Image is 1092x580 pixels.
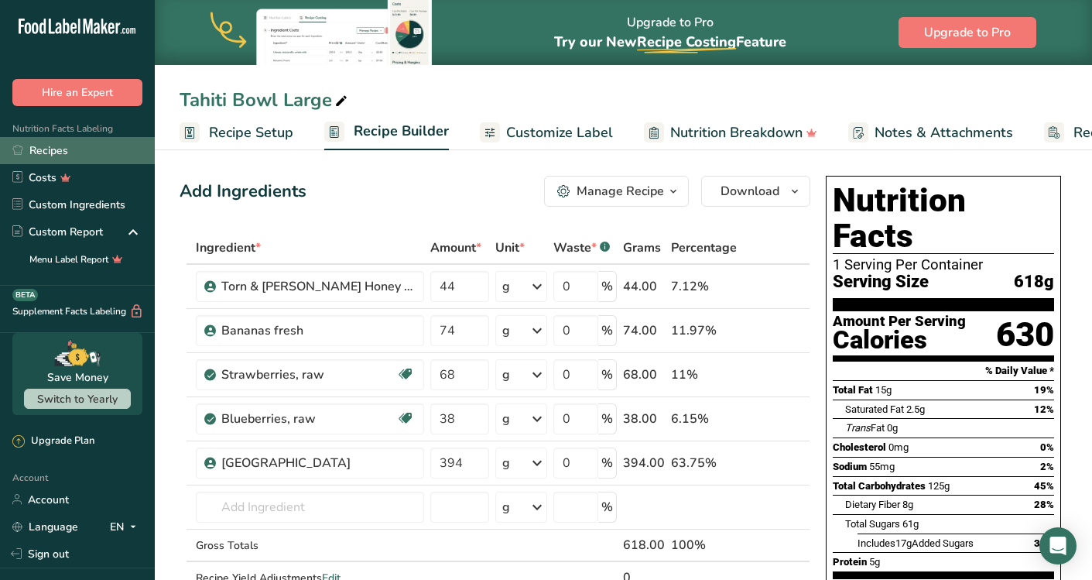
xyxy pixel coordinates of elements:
div: Gross Totals [196,537,424,554]
div: g [502,366,510,384]
span: Download [721,182,779,201]
span: 8g [902,499,913,510]
div: 68.00 [623,366,665,384]
div: 63.75% [671,454,737,472]
span: Protein [833,556,867,568]
a: Customize Label [480,115,613,150]
span: Includes Added Sugars [858,537,974,549]
button: Hire an Expert [12,79,142,106]
span: Notes & Attachments [875,122,1013,143]
div: g [502,321,510,340]
div: Add Ingredients [180,179,306,204]
span: 12% [1034,403,1054,415]
span: 28% [1034,499,1054,510]
div: Save Money [47,369,108,386]
a: Recipe Builder [324,114,449,151]
a: Recipe Setup [180,115,293,150]
div: Upgrade Plan [12,434,94,449]
div: Bananas fresh [221,321,415,340]
span: Cholesterol [833,441,886,453]
span: 61g [902,518,919,530]
span: 17g [895,537,912,549]
span: Amount [430,239,481,257]
section: % Daily Value * [833,362,1054,380]
div: Manage Recipe [577,182,664,201]
span: 2% [1040,461,1054,472]
div: g [502,498,510,517]
div: Waste [553,239,610,257]
span: Serving Size [833,273,929,292]
span: Grams [623,239,661,257]
span: 2.5g [906,403,925,415]
button: Manage Recipe [544,176,689,207]
span: 125g [928,480,950,492]
div: Blueberries, raw [221,410,396,428]
span: Customize Label [506,122,613,143]
span: Sodium [833,461,867,472]
span: Total Sugars [845,518,900,530]
span: 15g [875,384,892,396]
div: g [502,410,510,428]
input: Add Ingredient [196,492,424,523]
span: Fat [845,422,885,434]
div: 44.00 [623,277,665,296]
div: BETA [12,289,38,301]
span: Saturated Fat [845,403,904,415]
span: 45% [1034,480,1054,492]
span: Total Carbohydrates [833,480,926,492]
span: Switch to Yearly [37,392,118,407]
div: 1 Serving Per Container [833,257,1054,273]
span: Unit [495,239,525,257]
span: Percentage [671,239,737,257]
span: Recipe Setup [209,122,293,143]
span: 19% [1034,384,1054,396]
div: 6.15% [671,410,737,428]
div: 394.00 [623,454,665,472]
div: 7.12% [671,277,737,296]
h1: Nutrition Facts [833,183,1054,254]
div: Open Intercom Messenger [1039,527,1077,565]
div: Amount Per Serving [833,314,966,329]
a: Nutrition Breakdown [644,115,817,150]
div: g [502,277,510,296]
span: Try our New Feature [554,33,786,51]
span: 618g [1014,273,1054,292]
span: Recipe Builder [354,121,449,142]
span: 0% [1040,441,1054,453]
div: Custom Report [12,224,103,240]
div: [GEOGRAPHIC_DATA] [221,454,415,472]
span: 0g [887,422,898,434]
button: Upgrade to Pro [899,17,1036,48]
span: 5g [869,556,880,568]
span: Dietary Fiber [845,499,900,510]
div: Torn & [PERSON_NAME] Honey Almond Granols [221,277,415,296]
span: Nutrition Breakdown [670,122,803,143]
div: 11.97% [671,321,737,340]
a: Language [12,513,78,541]
div: 630 [996,314,1054,355]
button: Download [701,176,810,207]
div: 38.00 [623,410,665,428]
div: 100% [671,536,737,554]
div: EN [110,517,142,536]
span: Ingredient [196,239,261,257]
div: Strawberries, raw [221,366,396,384]
div: 618.00 [623,536,665,554]
button: Switch to Yearly [24,389,131,409]
span: Recipe Costing [637,33,736,51]
span: 0mg [888,441,909,453]
div: g [502,454,510,472]
div: Tahiti Bowl Large [180,86,351,114]
a: Notes & Attachments [848,115,1013,150]
i: Trans [845,422,871,434]
span: Upgrade to Pro [924,23,1011,42]
div: Calories [833,329,966,352]
span: 35% [1034,537,1054,549]
div: 74.00 [623,321,665,340]
div: Upgrade to Pro [554,1,786,65]
span: Total Fat [833,384,873,396]
div: 11% [671,366,737,384]
span: 55mg [869,461,895,472]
